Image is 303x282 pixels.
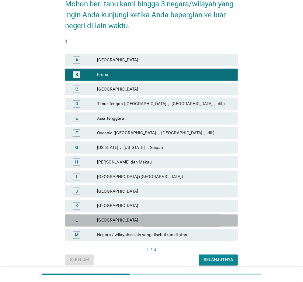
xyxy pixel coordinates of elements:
div: Selanjutnya [204,257,233,263]
div: [GEOGRAPHIC_DATA] [97,217,233,224]
button: Selanjutnya [199,255,238,266]
div: C [75,86,78,92]
div: [GEOGRAPHIC_DATA] ([GEOGRAPHIC_DATA]) [97,173,233,181]
div: B [75,71,78,78]
div: K [75,203,78,209]
div: [US_STATE]， [US_STATE]， Saipan [97,144,233,151]
div: J [75,188,78,194]
div: F [75,130,78,136]
div: [GEOGRAPHIC_DATA] [97,188,233,195]
div: [PERSON_NAME] dan Makau [97,159,233,166]
div: Oseania ([GEOGRAPHIC_DATA]， [GEOGRAPHIC_DATA]， dll.) [97,129,233,137]
div: Asia Tenggara [97,115,233,122]
div: Eropa [97,71,233,78]
div: D [75,101,78,107]
div: [GEOGRAPHIC_DATA] [97,202,233,210]
div: [GEOGRAPHIC_DATA] [97,86,233,93]
div: 1 [65,37,238,46]
div: A [75,57,78,63]
div: L [75,217,78,224]
div: I [76,174,77,180]
div: E [75,115,78,122]
div: M [75,232,78,238]
div: Timur Tengah ([GEOGRAPHIC_DATA]， [GEOGRAPHIC_DATA]， dll.) [97,100,233,108]
div: G [75,144,78,151]
div: Negara / wilayah selain yang disebutkan di atas [97,232,233,239]
div: [GEOGRAPHIC_DATA] [97,57,233,64]
div: 1 / 3 [65,246,238,253]
div: H [75,159,78,165]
